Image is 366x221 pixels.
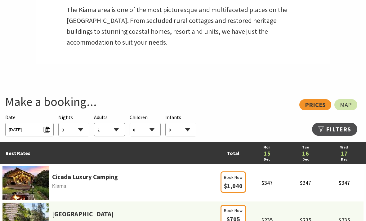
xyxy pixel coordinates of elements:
span: Infants [165,114,181,120]
span: $347 [261,179,273,186]
span: [DATE] [9,125,50,133]
div: Please choose your desired arrival date [5,113,53,137]
a: 15 [251,150,283,157]
span: $347 [300,179,311,186]
a: Dec [328,157,360,162]
a: 16 [289,150,322,157]
a: [GEOGRAPHIC_DATA] [52,209,114,219]
a: Tue [289,144,322,150]
span: $347 [339,179,350,186]
a: Dec [251,157,283,162]
a: Map [334,99,357,110]
a: 17 [328,150,360,157]
td: Total [219,142,248,164]
a: Wed [328,144,360,150]
p: The Kiama area is one of the most picturesque and multifaceted places on the [GEOGRAPHIC_DATA]. F... [67,5,299,48]
span: $1,040 [224,182,243,190]
a: Cicada Luxury Camping [52,172,118,182]
span: Adults [94,114,108,120]
div: Choose a number of nights [58,113,89,137]
span: Date [5,114,16,120]
span: Book Now [224,207,243,214]
a: Dec [289,157,322,162]
span: Book Now [224,174,243,181]
span: Children [130,114,148,120]
span: Nights [58,113,73,122]
span: Kiama [2,182,219,190]
img: cicadalc-primary-31d37d92-1cfa-4b29-b30e-8e55f9b407e4.jpg [2,166,49,200]
span: Map [340,102,352,107]
a: Mon [251,144,283,150]
td: Best Rates [2,142,219,164]
a: Book Now $1,040 [221,183,246,189]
